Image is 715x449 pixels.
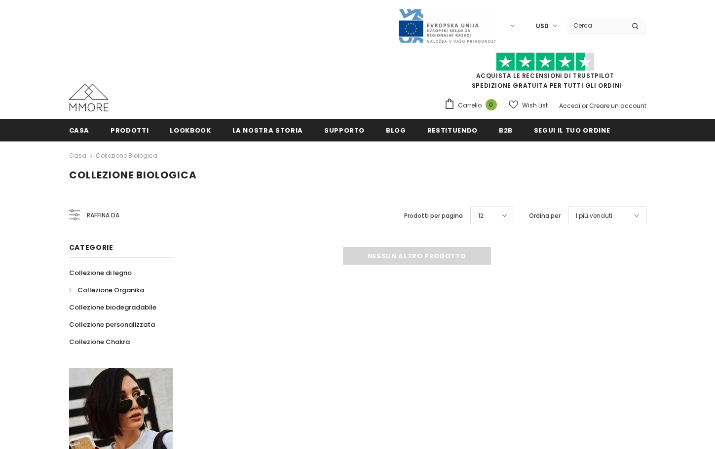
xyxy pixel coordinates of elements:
[69,242,113,252] span: Categorie
[87,210,119,221] span: Raffina da
[404,211,463,221] label: Prodotti per pagina
[534,126,610,135] span: Segui il tuo ordine
[77,285,144,295] span: Collezione Organika
[427,119,478,141] a: Restituendo
[69,168,197,182] span: Collezione biologica
[69,268,132,277] span: Collezione di legno
[69,316,155,333] a: Collezione personalizzata
[386,126,406,135] span: Blog
[559,102,580,110] a: Accedi
[478,211,484,221] span: 12
[529,211,561,221] label: Ordina per
[536,21,549,31] span: USD
[576,211,612,221] span: I più venduti
[522,101,548,110] span: Wish List
[444,98,502,113] a: Carrello 0
[96,151,157,160] a: Collezione biologica
[170,119,211,141] a: Lookbook
[458,101,482,110] span: Carrello
[509,97,548,114] a: Wish List
[69,333,130,350] a: Collezione Chakra
[534,119,610,141] a: Segui il tuo ordine
[499,119,513,141] a: B2B
[324,126,365,135] span: supporto
[69,126,90,135] span: Casa
[496,52,595,71] img: Fidati di Pilot Stars
[111,119,149,141] a: Prodotti
[476,71,614,80] a: Acquista le recensioni di TrustPilot
[69,303,156,312] span: Collezione biodegradabile
[170,126,211,135] span: Lookbook
[69,281,144,299] a: Collezione Organika
[69,320,155,329] span: Collezione personalizzata
[232,126,303,135] span: La nostra storia
[589,102,646,110] a: Creare un account
[69,264,132,281] a: Collezione di legno
[232,119,303,141] a: La nostra storia
[499,126,513,135] span: B2B
[69,150,86,162] a: Casa
[427,126,478,135] span: Restituendo
[398,21,496,30] a: Javni Razpis
[386,119,406,141] a: Blog
[444,57,646,90] span: SPEDIZIONE GRATUITA PER TUTTI GLI ORDINI
[69,119,90,141] a: Casa
[486,99,497,110] span: 0
[582,102,588,110] span: or
[324,119,365,141] a: supporto
[567,18,624,33] input: Search Site
[69,337,130,346] span: Collezione Chakra
[69,84,109,111] img: Casi MMORE
[69,299,156,316] a: Collezione biodegradabile
[111,126,149,135] span: Prodotti
[398,8,496,44] img: Javni Razpis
